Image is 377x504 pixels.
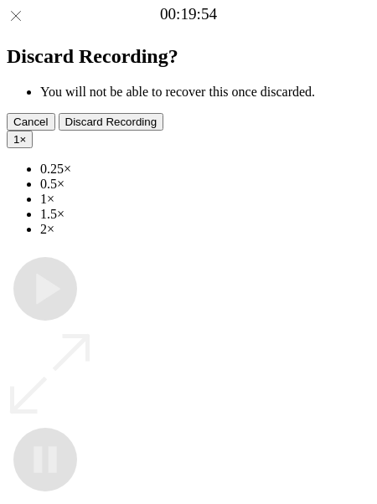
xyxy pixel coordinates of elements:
[160,5,217,23] a: 00:19:54
[7,131,33,148] button: 1×
[40,162,370,177] li: 0.25×
[59,113,164,131] button: Discard Recording
[40,177,370,192] li: 0.5×
[40,85,370,100] li: You will not be able to recover this once discarded.
[7,45,370,68] h2: Discard Recording?
[40,207,370,222] li: 1.5×
[40,222,370,237] li: 2×
[7,113,55,131] button: Cancel
[40,192,370,207] li: 1×
[13,133,19,146] span: 1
